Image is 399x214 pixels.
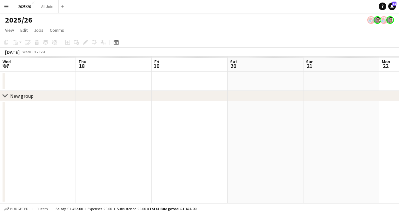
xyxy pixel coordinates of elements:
span: Budgeted [10,207,29,211]
h1: 2025/26 [5,15,32,25]
button: 2025/26 [13,0,36,13]
span: Total Budgeted £1 452.00 [149,206,196,211]
div: New group [10,93,34,99]
span: Comms [50,27,64,33]
span: 17 [2,62,11,70]
span: 61 [392,2,396,6]
div: BST [39,50,46,54]
button: Budgeted [3,205,30,212]
app-user-avatar: Event Managers [367,16,375,24]
span: Mon [382,59,390,64]
span: 18 [77,62,86,70]
span: 21 [305,62,314,70]
button: All Jobs [36,0,59,13]
span: Thu [78,59,86,64]
app-user-avatar: Mica Young [374,16,381,24]
div: [DATE] [5,49,20,55]
span: 19 [153,62,159,70]
a: Edit [18,26,30,34]
span: Sat [230,59,237,64]
span: 20 [229,62,237,70]
span: Wed [3,59,11,64]
a: Jobs [31,26,46,34]
a: 61 [388,3,396,10]
app-user-avatar: Event Managers [380,16,388,24]
a: Comms [47,26,67,34]
span: 22 [381,62,390,70]
div: Salary £1 452.00 + Expenses £0.00 + Subsistence £0.00 = [56,206,196,211]
span: Fri [154,59,159,64]
a: View [3,26,17,34]
span: Week 38 [21,50,37,54]
span: Sun [306,59,314,64]
span: View [5,27,14,33]
span: Jobs [34,27,43,33]
span: Edit [20,27,28,33]
app-user-avatar: Mica Young [386,16,394,24]
span: 1 item [35,206,50,211]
